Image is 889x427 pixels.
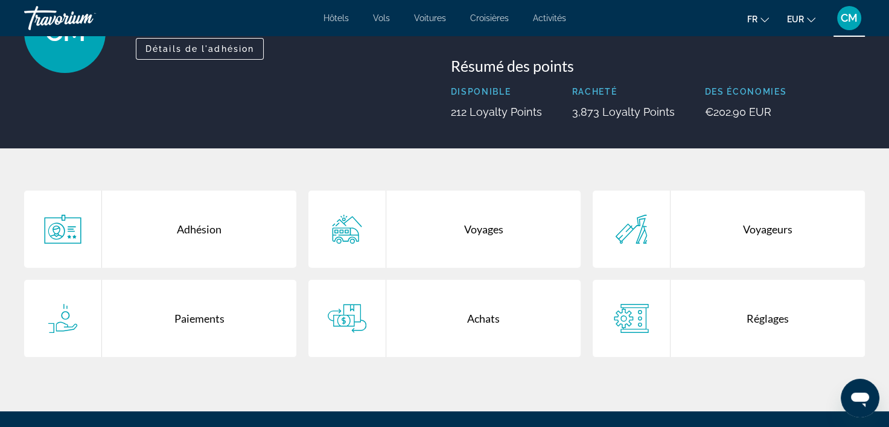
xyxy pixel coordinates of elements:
div: Adhésion [102,191,296,268]
a: Achats [308,280,581,357]
a: Vols [373,13,390,23]
div: Réglages [671,280,865,357]
button: Détails de l'adhésion [136,38,264,60]
a: Détails de l'adhésion [136,40,264,54]
div: Voyageurs [671,191,865,268]
span: Détails de l'adhésion [145,44,254,54]
span: EUR [787,14,804,24]
div: Paiements [102,280,296,357]
button: Change language [747,10,769,28]
button: User Menu [833,5,865,31]
p: Des économies [705,87,787,96]
a: Paiements [24,280,296,357]
p: 212 Loyalty Points [451,106,542,118]
a: Travorium [24,2,145,34]
a: Hôtels [323,13,349,23]
p: 3,873 Loyalty Points [572,106,675,118]
span: CM [841,12,858,24]
p: Disponible [451,87,542,96]
span: fr [747,14,757,24]
p: Racheté [572,87,675,96]
div: Achats [386,280,581,357]
a: Voitures [414,13,446,23]
a: Voyages [308,191,581,268]
a: Adhésion [24,191,296,268]
p: €202.90 EUR [705,106,787,118]
iframe: Bouton de lancement de la fenêtre de messagerie [841,379,879,417]
a: Voyageurs [593,191,865,268]
h3: Résumé des points [451,57,865,75]
div: Voyages [386,191,581,268]
a: Activités [533,13,566,23]
a: Réglages [593,280,865,357]
button: Change currency [787,10,815,28]
a: Croisières [470,13,509,23]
